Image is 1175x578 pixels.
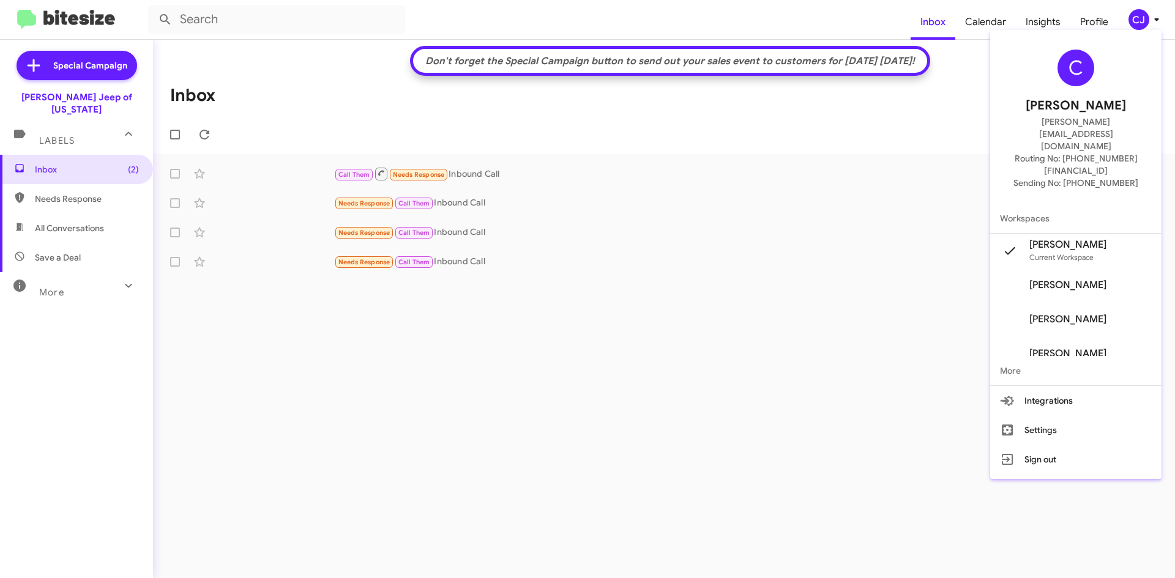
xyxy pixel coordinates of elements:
span: [PERSON_NAME] [1029,313,1106,325]
span: Current Workspace [1029,253,1094,262]
span: Sending No: [PHONE_NUMBER] [1013,177,1138,189]
span: [PERSON_NAME][EMAIL_ADDRESS][DOMAIN_NAME] [1005,116,1147,152]
span: [PERSON_NAME] [1026,96,1126,116]
span: [PERSON_NAME] [1029,279,1106,291]
span: Workspaces [990,204,1162,233]
div: C [1057,50,1094,86]
button: Sign out [990,445,1162,474]
span: [PERSON_NAME] [1029,239,1106,251]
span: Routing No: [PHONE_NUMBER][FINANCIAL_ID] [1005,152,1147,177]
span: More [990,356,1162,385]
button: Settings [990,415,1162,445]
button: Integrations [990,386,1162,415]
span: [PERSON_NAME] [1029,347,1106,360]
